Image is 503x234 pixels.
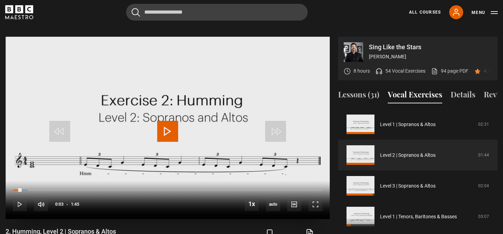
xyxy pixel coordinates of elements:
[369,44,492,50] p: Sing Like the Stars
[308,197,322,211] button: Fullscreen
[380,121,436,128] a: Level 1 | Sopranos & Altos
[13,190,322,191] div: Progress Bar
[431,67,468,75] a: 94 page PDF
[71,198,79,211] span: 1:45
[380,182,436,190] a: Level 3 | Sopranos & Altos
[266,197,280,211] span: auto
[266,197,280,211] div: Current quality: 720p
[388,89,442,103] button: Vocal Exercises
[132,8,140,17] button: Submit the search query
[126,4,308,21] input: Search
[451,89,475,103] button: Details
[66,202,68,207] span: -
[409,9,441,15] a: All Courses
[353,67,370,75] p: 8 hours
[287,197,301,211] button: Captions
[338,89,379,103] button: Lessons (31)
[369,53,492,60] p: [PERSON_NAME]
[245,197,259,211] button: Playback Rate
[380,152,436,159] a: Level 2 | Sopranos & Altos
[6,37,330,219] video-js: Video Player
[385,67,425,75] p: 54 Vocal Exercises
[13,197,27,211] button: Play
[34,197,48,211] button: Mute
[55,198,64,211] span: 0:03
[380,213,457,220] a: Level 1 | Tenors, Baritones & Basses
[472,9,498,16] button: Toggle navigation
[5,5,33,19] svg: BBC Maestro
